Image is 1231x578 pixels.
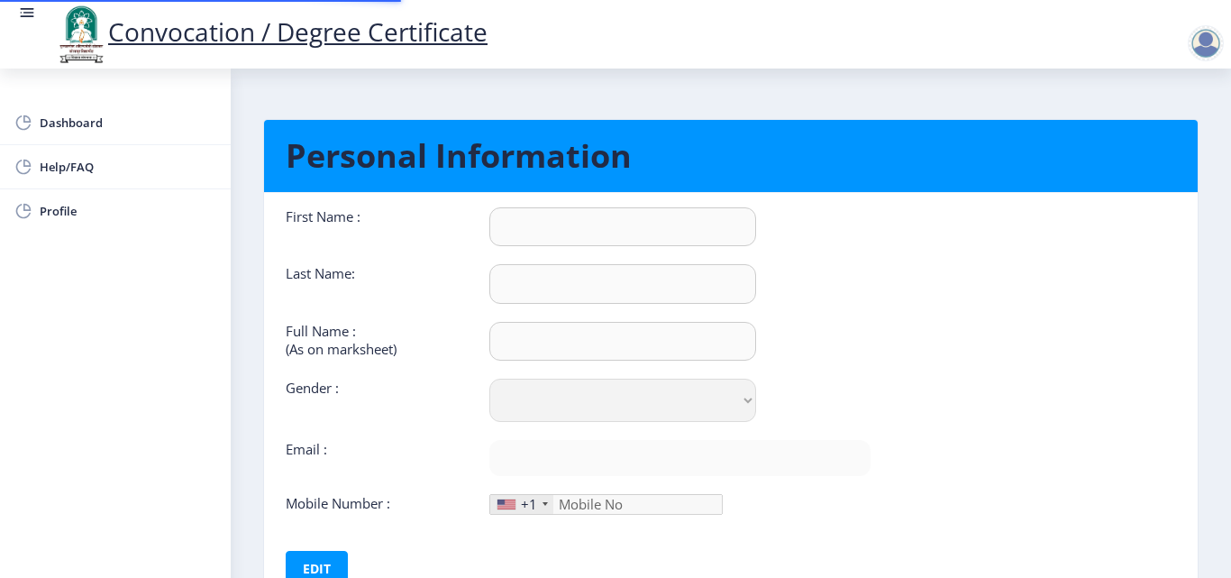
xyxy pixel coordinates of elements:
[272,494,476,515] div: Mobile Number :
[54,14,488,49] a: Convocation / Degree Certificate
[272,379,476,422] div: Gender :
[54,4,108,65] img: logo
[40,156,216,178] span: Help/FAQ
[272,207,476,246] div: First Name :
[272,322,476,361] div: Full Name : (As on marksheet)
[286,134,1176,178] h1: Personal Information
[272,440,476,476] div: Email :
[489,494,723,515] input: Mobile No
[490,495,553,514] div: United States: +1
[521,495,537,513] div: +1
[272,264,476,303] div: Last Name:
[40,200,216,222] span: Profile
[40,112,216,133] span: Dashboard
